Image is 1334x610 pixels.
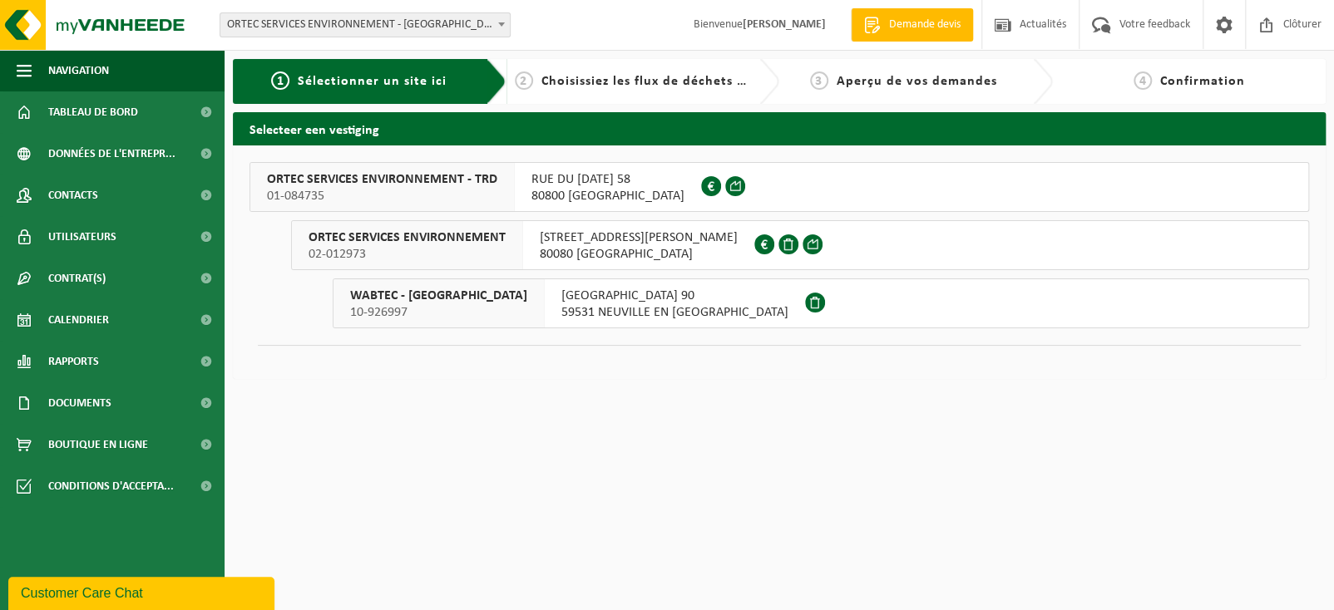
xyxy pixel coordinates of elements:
button: WABTEC - [GEOGRAPHIC_DATA] 10-926997 [GEOGRAPHIC_DATA] 9059531 NEUVILLE EN [GEOGRAPHIC_DATA] [333,278,1309,328]
span: 2 [515,71,533,90]
span: Données de l'entrepr... [48,133,175,175]
span: Confirmation [1160,75,1245,88]
span: 02-012973 [309,246,506,263]
span: Calendrier [48,299,109,341]
span: 1 [271,71,289,90]
span: Contacts [48,175,98,216]
span: Documents [48,382,111,424]
span: 10-926997 [350,304,527,321]
span: [STREET_ADDRESS][PERSON_NAME] [540,229,738,246]
span: 3 [810,71,828,90]
span: Sélectionner un site ici [298,75,447,88]
span: RUE DU [DATE] 58 [531,171,684,188]
span: Boutique en ligne [48,424,148,465]
button: ORTEC SERVICES ENVIRONNEMENT 02-012973 [STREET_ADDRESS][PERSON_NAME]80080 [GEOGRAPHIC_DATA] [291,220,1309,270]
button: ORTEC SERVICES ENVIRONNEMENT - TRD 01-084735 RUE DU [DATE] 5880800 [GEOGRAPHIC_DATA] [250,162,1309,212]
span: 59531 NEUVILLE EN [GEOGRAPHIC_DATA] [561,304,788,321]
span: 4 [1134,71,1152,90]
span: Aperçu de vos demandes [837,75,997,88]
span: Rapports [48,341,99,382]
span: WABTEC - [GEOGRAPHIC_DATA] [350,288,527,304]
span: ORTEC SERVICES ENVIRONNEMENT - TRD - VILLERS BRETONNEUX [220,13,510,37]
span: Navigation [48,50,109,91]
span: 01-084735 [267,188,497,204]
span: Demande devis [885,17,965,33]
span: 80080 [GEOGRAPHIC_DATA] [540,246,738,263]
span: [GEOGRAPHIC_DATA] 90 [561,288,788,304]
span: Conditions d'accepta... [48,465,174,507]
span: ORTEC SERVICES ENVIRONNEMENT - TRD [267,171,497,188]
span: Choisissiez les flux de déchets et récipients [541,75,818,88]
a: Demande devis [851,8,973,42]
span: 80800 [GEOGRAPHIC_DATA] [531,188,684,204]
strong: [PERSON_NAME] [743,18,826,31]
span: ORTEC SERVICES ENVIRONNEMENT - TRD - VILLERS BRETONNEUX [220,12,511,37]
span: Contrat(s) [48,258,106,299]
iframe: chat widget [8,573,278,610]
span: Utilisateurs [48,216,116,258]
span: Tableau de bord [48,91,138,133]
span: ORTEC SERVICES ENVIRONNEMENT [309,229,506,246]
h2: Selecteer een vestiging [233,112,1326,145]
